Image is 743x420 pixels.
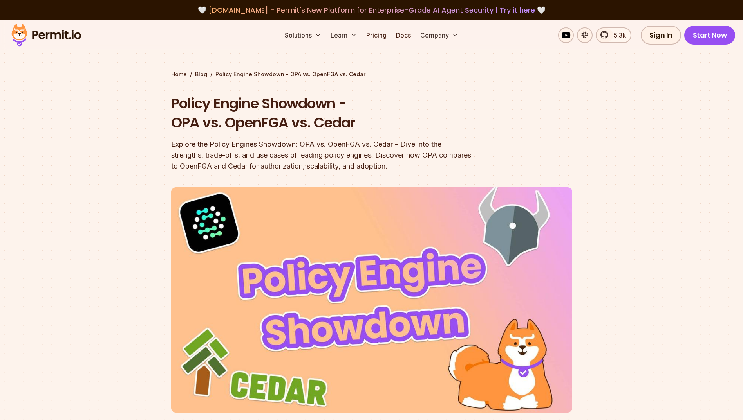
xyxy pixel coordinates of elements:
a: Start Now [684,26,736,45]
button: Company [417,27,461,43]
h1: Policy Engine Showdown - OPA vs. OpenFGA vs. Cedar [171,94,472,133]
span: [DOMAIN_NAME] - Permit's New Platform for Enterprise-Grade AI Agent Security | [208,5,535,15]
a: Pricing [363,27,390,43]
a: Sign In [641,26,681,45]
a: Docs [393,27,414,43]
button: Learn [327,27,360,43]
a: Home [171,70,187,78]
a: Blog [195,70,207,78]
img: Permit logo [8,22,85,48]
a: Try it here [500,5,535,15]
span: 5.3k [609,31,626,40]
a: 5.3k [596,27,631,43]
div: / / [171,70,572,78]
div: 🤍 🤍 [19,5,724,16]
img: Policy Engine Showdown - OPA vs. OpenFGA vs. Cedar [171,187,572,413]
div: Explore the Policy Engines Showdown: OPA vs. OpenFGA vs. Cedar – Dive into the strengths, trade-o... [171,139,472,172]
button: Solutions [282,27,324,43]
